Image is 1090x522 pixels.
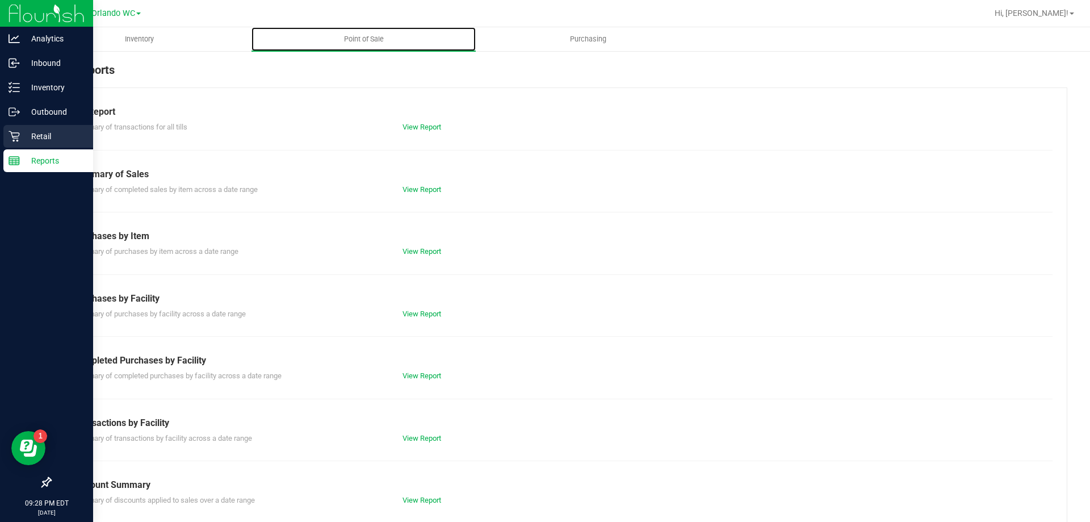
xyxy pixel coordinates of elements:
inline-svg: Inbound [9,57,20,69]
span: Summary of completed sales by item across a date range [73,185,258,194]
span: Orlando WC [91,9,135,18]
p: Retail [20,130,88,143]
span: Summary of transactions for all tills [73,123,187,131]
a: View Report [403,310,441,318]
span: Summary of transactions by facility across a date range [73,434,252,442]
a: View Report [403,434,441,442]
iframe: Resource center unread badge [33,429,47,443]
p: Reports [20,154,88,168]
a: View Report [403,371,441,380]
a: Point of Sale [251,27,476,51]
div: POS Reports [50,61,1067,87]
a: View Report [403,185,441,194]
iframe: Resource center [11,431,45,465]
p: Outbound [20,105,88,119]
a: Inventory [27,27,251,51]
div: Summary of Sales [73,168,1044,181]
span: Point of Sale [329,34,399,44]
div: Completed Purchases by Facility [73,354,1044,368]
div: Transactions by Facility [73,416,1044,430]
inline-svg: Analytics [9,33,20,44]
span: Hi, [PERSON_NAME]! [995,9,1068,18]
span: Summary of completed purchases by facility across a date range [73,371,282,380]
inline-svg: Reports [9,155,20,166]
div: Discount Summary [73,478,1044,492]
div: Till Report [73,105,1044,119]
p: [DATE] [5,508,88,517]
p: 09:28 PM EDT [5,498,88,508]
span: Inventory [110,34,169,44]
div: Purchases by Item [73,229,1044,243]
inline-svg: Outbound [9,106,20,118]
p: Inbound [20,56,88,70]
a: View Report [403,496,441,504]
inline-svg: Inventory [9,82,20,93]
p: Analytics [20,32,88,45]
p: Inventory [20,81,88,94]
span: Summary of purchases by facility across a date range [73,310,246,318]
a: View Report [403,247,441,256]
div: Purchases by Facility [73,292,1044,306]
a: Purchasing [476,27,700,51]
span: Summary of purchases by item across a date range [73,247,238,256]
span: Purchasing [555,34,622,44]
span: Summary of discounts applied to sales over a date range [73,496,255,504]
a: View Report [403,123,441,131]
inline-svg: Retail [9,131,20,142]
